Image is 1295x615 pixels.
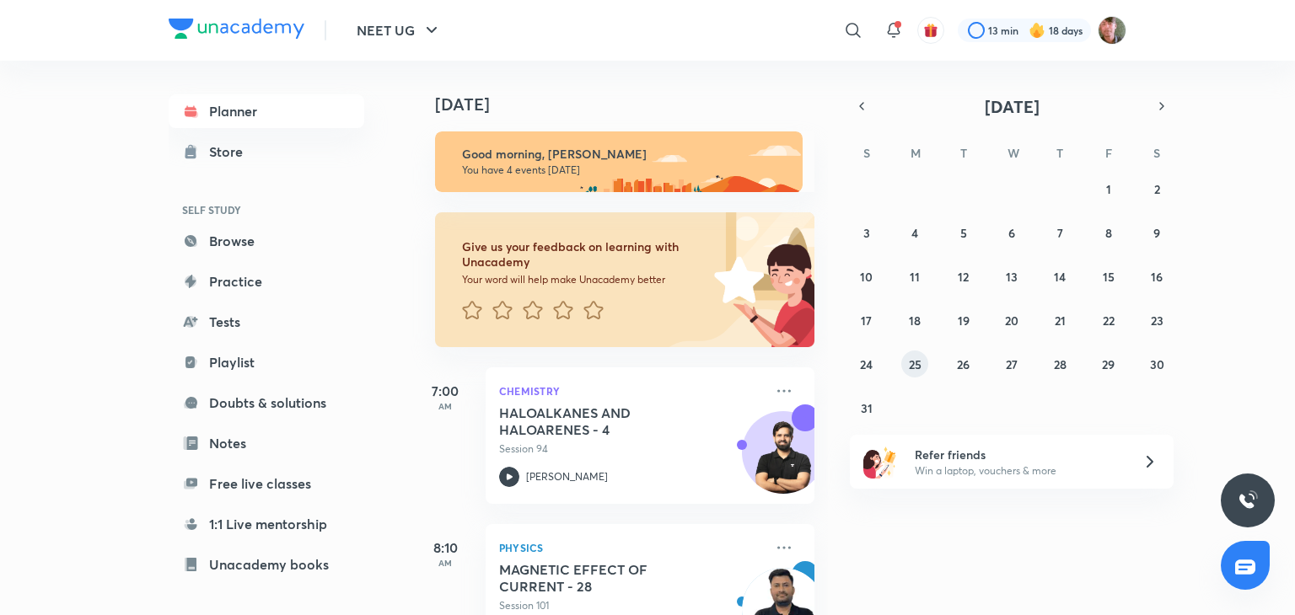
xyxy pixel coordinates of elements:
button: August 15, 2025 [1095,263,1122,290]
span: [DATE] [985,95,1040,118]
div: Store [209,142,253,162]
abbr: August 4, 2025 [911,225,918,241]
button: August 26, 2025 [950,350,977,377]
h6: SELF STUDY [169,195,364,224]
abbr: Saturday [1153,145,1160,161]
a: Store [169,135,364,168]
button: August 19, 2025 [950,307,977,334]
abbr: August 28, 2025 [1054,356,1067,372]
button: August 17, 2025 [853,307,880,334]
p: Physics [499,537,764,558]
button: August 20, 2025 [998,307,1025,334]
a: Company Logo [169,19,304,43]
button: August 8, 2025 [1095,219,1122,246]
button: August 3, 2025 [853,219,880,246]
img: referral [863,445,897,479]
button: August 27, 2025 [998,350,1025,377]
img: avatar [923,23,938,38]
button: August 13, 2025 [998,263,1025,290]
button: August 28, 2025 [1046,350,1073,377]
abbr: August 8, 2025 [1105,225,1112,241]
button: August 12, 2025 [950,263,977,290]
h5: 8:10 [411,537,479,558]
a: Free live classes [169,467,364,500]
abbr: August 24, 2025 [860,356,873,372]
h6: Refer friends [915,446,1122,463]
abbr: August 2, 2025 [1154,181,1160,197]
img: feedback_image [657,212,814,347]
button: August 18, 2025 [901,307,928,334]
abbr: Thursday [1056,145,1063,161]
p: Session 101 [499,598,764,613]
button: August 16, 2025 [1143,263,1170,290]
abbr: August 18, 2025 [909,313,921,329]
abbr: August 3, 2025 [863,225,870,241]
abbr: August 14, 2025 [1054,269,1066,285]
a: Notes [169,426,364,460]
h4: [DATE] [435,94,831,115]
p: AM [411,401,479,411]
button: August 29, 2025 [1095,350,1122,377]
img: streak [1029,22,1045,39]
img: Ravii [1098,16,1126,45]
p: AM [411,558,479,568]
abbr: August 12, 2025 [958,269,969,285]
button: August 9, 2025 [1143,219,1170,246]
p: Chemistry [499,381,764,401]
button: August 6, 2025 [998,219,1025,246]
abbr: August 5, 2025 [960,225,967,241]
button: August 14, 2025 [1046,263,1073,290]
abbr: Monday [911,145,921,161]
h6: Good morning, [PERSON_NAME] [462,147,787,162]
abbr: August 13, 2025 [1006,269,1018,285]
a: Browse [169,224,364,258]
button: August 2, 2025 [1143,175,1170,202]
button: August 1, 2025 [1095,175,1122,202]
button: August 24, 2025 [853,350,880,377]
a: Playlist [169,345,364,379]
button: August 22, 2025 [1095,307,1122,334]
button: August 25, 2025 [901,350,928,377]
abbr: August 11, 2025 [910,269,920,285]
button: August 23, 2025 [1143,307,1170,334]
abbr: August 7, 2025 [1057,225,1063,241]
abbr: August 22, 2025 [1103,313,1115,329]
button: avatar [917,17,944,44]
p: You have 4 events [DATE] [462,163,787,177]
button: August 31, 2025 [853,394,880,421]
button: August 5, 2025 [950,219,977,246]
abbr: August 25, 2025 [909,356,922,372]
a: Unacademy books [169,548,364,581]
abbr: Tuesday [960,145,967,161]
img: ttu [1238,490,1258,511]
abbr: August 19, 2025 [958,313,970,329]
p: Session 94 [499,441,764,457]
a: Doubts & solutions [169,386,364,420]
abbr: August 31, 2025 [861,400,873,416]
a: Tests [169,305,364,339]
abbr: Wednesday [1008,145,1019,161]
abbr: August 26, 2025 [957,356,970,372]
img: Avatar [743,420,824,501]
p: [PERSON_NAME] [526,469,608,484]
button: August 21, 2025 [1046,307,1073,334]
abbr: August 6, 2025 [1008,225,1015,241]
p: Win a laptop, vouchers & more [915,463,1122,479]
a: 1:1 Live mentorship [169,507,364,541]
button: NEET UG [347,13,452,47]
abbr: Sunday [863,145,870,161]
h5: 7:00 [411,381,479,401]
button: [DATE] [873,94,1150,118]
abbr: August 16, 2025 [1151,269,1163,285]
abbr: August 15, 2025 [1103,269,1115,285]
abbr: August 29, 2025 [1102,356,1115,372]
abbr: August 27, 2025 [1006,356,1018,372]
abbr: Friday [1105,145,1112,161]
img: morning [435,131,803,192]
h5: HALOALKANES AND HALOARENES - 4 [499,404,709,438]
h6: Give us your feedback on learning with Unacademy [462,239,708,270]
button: August 7, 2025 [1046,219,1073,246]
img: Company Logo [169,19,304,39]
button: August 10, 2025 [853,263,880,290]
abbr: August 1, 2025 [1106,181,1111,197]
